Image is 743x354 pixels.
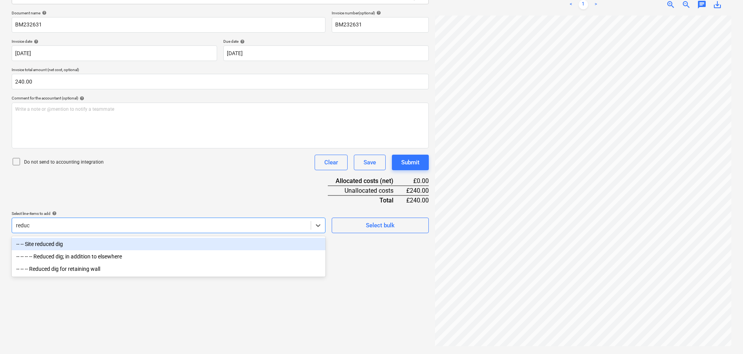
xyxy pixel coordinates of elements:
[50,211,57,216] span: help
[223,39,429,44] div: Due date
[12,45,217,61] input: Invoice date not specified
[328,176,406,186] div: Allocated costs (net)
[32,39,38,44] span: help
[375,10,381,15] span: help
[704,317,743,354] iframe: Chat Widget
[12,211,325,216] div: Select line-items to add
[12,263,325,275] div: -- -- -- Reduced dig for retaining wall
[24,159,104,166] p: Do not send to accounting integration
[12,250,325,263] div: -- -- -- -- Reduced dig; in addition to elsewhere
[315,155,348,170] button: Clear
[364,157,376,167] div: Save
[12,17,325,33] input: Document name
[332,17,429,33] input: Invoice number
[392,155,429,170] button: Submit
[12,238,325,250] div: -- -- Site reduced dig
[223,45,429,61] input: Due date not specified
[332,10,429,16] div: Invoice number (optional)
[12,10,325,16] div: Document name
[12,67,429,74] p: Invoice total amount (net cost, optional)
[324,157,338,167] div: Clear
[12,96,429,101] div: Comment for the accountant (optional)
[12,74,429,89] input: Invoice total amount (net cost, optional)
[354,155,386,170] button: Save
[332,218,429,233] button: Select bulk
[406,176,429,186] div: £0.00
[40,10,47,15] span: help
[406,186,429,195] div: £240.00
[366,220,395,230] div: Select bulk
[328,195,406,205] div: Total
[238,39,245,44] span: help
[328,186,406,195] div: Unallocated costs
[12,39,217,44] div: Invoice date
[406,195,429,205] div: £240.00
[401,157,419,167] div: Submit
[78,96,84,101] span: help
